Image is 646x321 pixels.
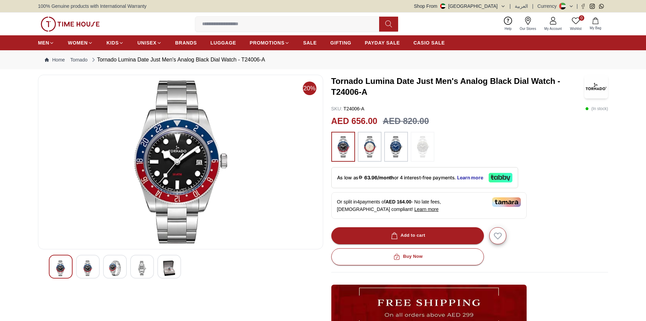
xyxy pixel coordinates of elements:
[330,37,351,49] a: GIFTING
[581,4,586,9] a: Facebook
[137,39,156,46] span: UNISEX
[331,105,365,112] p: T24006-A
[38,37,54,49] a: MEN
[516,15,540,33] a: Our Stores
[44,81,317,244] img: Tornado Lumina Date Just Men's Analog Black Dial Watch - T24006-A
[331,248,484,265] button: Buy Now
[383,115,429,128] h3: AED 820.00
[532,3,533,10] span: |
[440,3,446,9] img: United Arab Emirates
[175,37,197,49] a: BRANDS
[70,56,87,63] a: Tornado
[55,261,67,276] img: Tornado Lumina Date Just Men's Analog Black Dial Watch - T24006-A
[414,207,439,212] span: Learn more
[45,56,65,63] a: Home
[90,56,265,64] div: Tornado Lumina Date Just Men's Analog Black Dial Watch - T24006-A
[585,105,608,112] p: ( In stock )
[586,16,605,32] button: My Bag
[38,39,49,46] span: MEN
[211,37,236,49] a: LUGGAGE
[414,135,431,158] img: ...
[414,3,506,10] button: Shop From[GEOGRAPHIC_DATA]
[331,227,484,244] button: Add to cart
[41,17,100,32] img: ...
[388,135,405,158] img: ...
[303,39,317,46] span: SALE
[517,26,539,31] span: Our Stores
[136,261,148,276] img: Tornado Lumina Date Just Men's Analog Black Dial Watch - T24006-A
[361,135,378,158] img: ...
[68,39,88,46] span: WOMEN
[331,192,527,219] div: Or split in 4 payments of - No late fees, [DEMOGRAPHIC_DATA] compliant!
[331,76,585,97] h3: Tornado Lumina Date Just Men's Analog Black Dial Watch - T24006-A
[501,15,516,33] a: Help
[510,3,511,10] span: |
[109,261,121,276] img: Tornado Lumina Date Just Men's Analog Black Dial Watch - T24006-A
[567,26,584,31] span: Wishlist
[303,37,317,49] a: SALE
[587,25,604,31] span: My Bag
[576,3,578,10] span: |
[38,3,146,10] span: 100% Genuine products with International Warranty
[106,39,119,46] span: KIDS
[335,135,352,158] img: ...
[590,4,595,9] a: Instagram
[211,39,236,46] span: LUGGAGE
[331,106,342,111] span: SKU :
[330,39,351,46] span: GIFTING
[386,199,411,204] span: AED 164.00
[106,37,124,49] a: KIDS
[68,37,93,49] a: WOMEN
[365,39,400,46] span: PAYDAY SALE
[38,50,608,69] nav: Breadcrumb
[82,261,94,276] img: Tornado Lumina Date Just Men's Analog Black Dial Watch - T24006-A
[250,39,285,46] span: PROMOTIONS
[599,4,604,9] a: Whatsapp
[515,3,528,10] button: العربية
[390,232,425,239] div: Add to cart
[175,39,197,46] span: BRANDS
[566,15,586,33] a: 0Wishlist
[413,37,445,49] a: CASIO SALE
[579,15,584,21] span: 0
[392,253,423,261] div: Buy Now
[137,37,161,49] a: UNISEX
[303,82,316,95] span: 20%
[492,197,521,207] img: Tamara
[584,75,608,99] img: Tornado Lumina Date Just Men's Analog Black Dial Watch - T24006-A
[537,3,560,10] div: Currency
[502,26,514,31] span: Help
[331,115,377,128] h2: AED 656.00
[163,261,175,276] img: Tornado Lumina Date Just Men's Analog Black Dial Watch - T24006-A
[250,37,290,49] a: PROMOTIONS
[365,37,400,49] a: PAYDAY SALE
[413,39,445,46] span: CASIO SALE
[542,26,565,31] span: My Account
